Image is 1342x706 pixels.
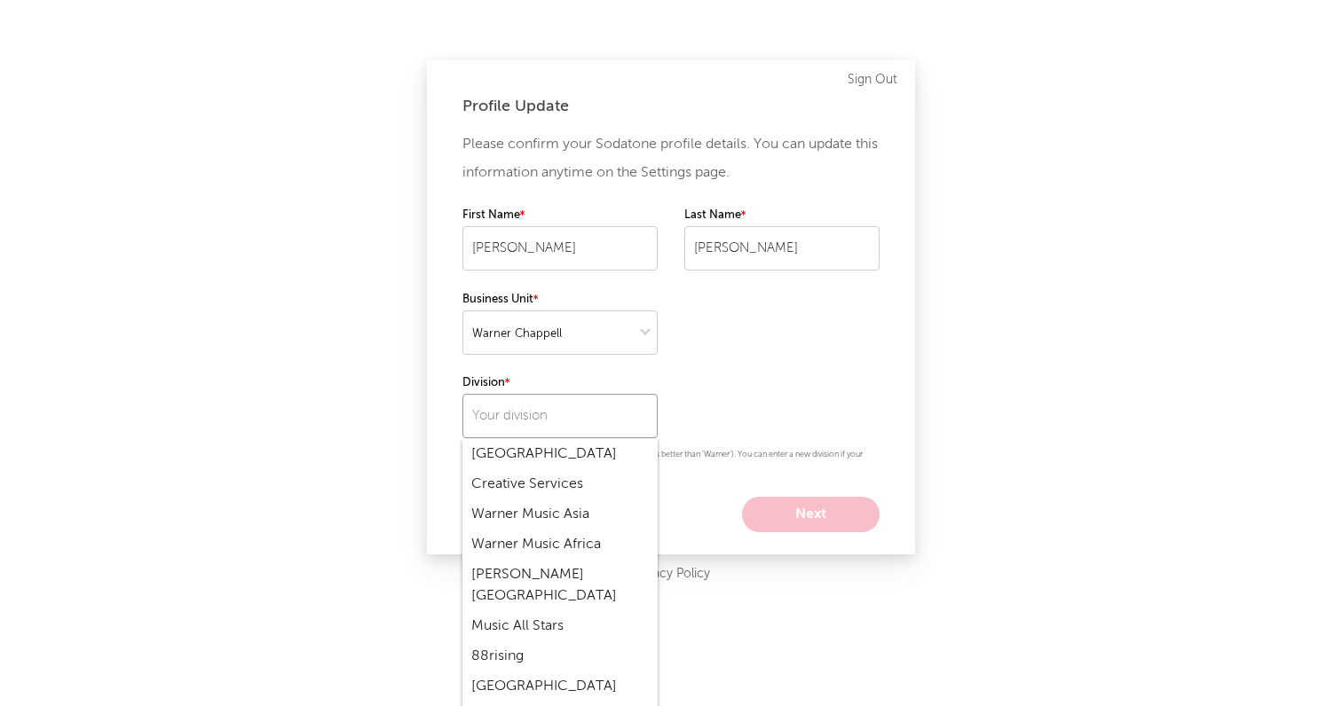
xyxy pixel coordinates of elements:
input: Your last name [684,226,880,271]
label: Last Name [684,205,880,226]
p: Please be as specific as possible (e.g. 'Warner Mexico' is better than 'Warner'). You can enter a... [462,447,880,479]
a: Sign Out [848,69,897,90]
div: [GEOGRAPHIC_DATA] [462,671,658,702]
input: Your division [462,394,658,438]
button: Next [742,497,880,532]
div: Profile Update [462,96,880,117]
div: Music All Stars [462,611,658,641]
div: 88rising [462,641,658,671]
label: Business Unit [462,289,658,310]
input: Your first name [462,226,658,271]
p: Please confirm your Sodatone profile details. You can update this information anytime on the Sett... [462,130,880,187]
label: First Name [462,205,658,226]
div: Warner Music Africa [462,529,658,560]
a: Privacy Policy [633,563,710,585]
div: [GEOGRAPHIC_DATA] [462,439,658,469]
div: Creative Services [462,469,658,499]
label: Division [462,373,658,394]
div: Warner Music Asia [462,499,658,529]
div: [PERSON_NAME] [GEOGRAPHIC_DATA] [462,560,658,611]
